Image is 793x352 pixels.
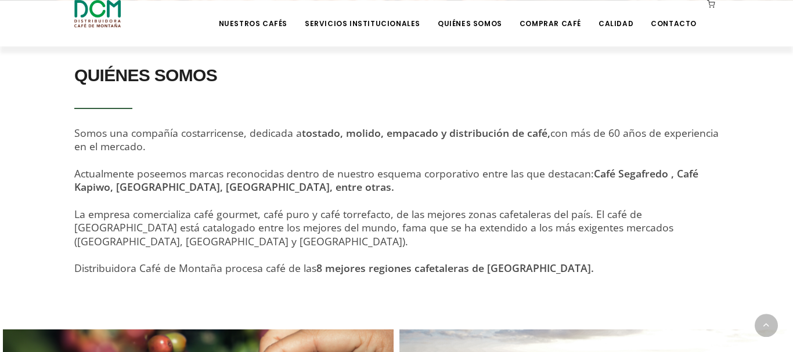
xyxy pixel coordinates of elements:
span: Distribuidora Café de Montaña procesa café de las [74,261,594,275]
strong: 8 mejores regiones cafetaleras de [GEOGRAPHIC_DATA]. [316,261,594,275]
span: Actualmente poseemos marcas reconocidas dentro de nuestro esquema corporativo entre las que desta... [74,166,698,194]
span: Somos una compañía costarricense, dedicada a con más de 60 años de experiencia en el mercado. [74,126,719,153]
a: Nuestros Cafés [212,1,294,28]
a: Servicios Institucionales [298,1,427,28]
a: Quiénes Somos [431,1,509,28]
h2: QUIÉNES SOMOS [74,59,719,92]
strong: Café Segafredo , Café Kapiwo, [GEOGRAPHIC_DATA], [GEOGRAPHIC_DATA], entre otras. [74,166,698,194]
strong: tostado, molido, empacado y distribución de café, [302,126,550,140]
a: Contacto [644,1,704,28]
a: Comprar Café [513,1,588,28]
span: La empresa comercializa café gourmet, café puro y café torrefacto, de las mejores zonas cafetaler... [74,207,673,248]
a: Calidad [592,1,640,28]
